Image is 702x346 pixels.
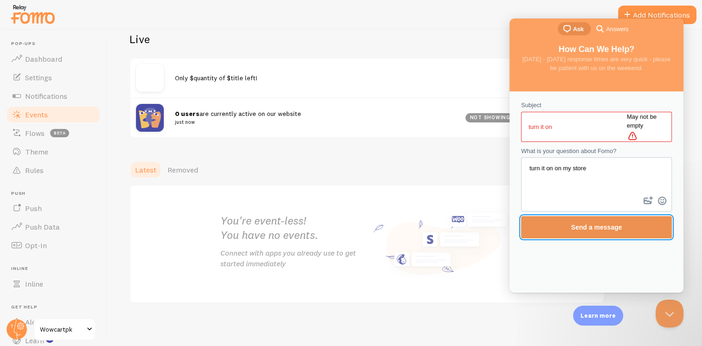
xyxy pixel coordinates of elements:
span: Latest [135,165,156,174]
small: just now [175,118,454,126]
p: Learn more [580,311,616,320]
a: Removed [162,160,204,179]
div: not showing - minimum visitors not hit [465,113,598,122]
span: Removed [167,165,198,174]
a: Wowcartpk [33,318,96,340]
a: Opt-In [6,236,101,255]
a: Push Data [6,218,101,236]
span: Push Data [25,222,60,231]
iframe: Help Scout Beacon - Live Chat, Contact Form, and Knowledge Base [509,19,683,293]
p: Connect with apps you already use to get started immediately [220,248,367,269]
a: Push [6,199,101,218]
span: Learn [25,336,44,345]
a: Rules [6,161,101,179]
strong: 0 users [175,109,200,118]
a: Dashboard [6,50,101,68]
span: Flows [25,128,45,138]
a: Flows beta [6,124,101,142]
span: Settings [25,73,52,82]
a: Notifications [6,87,101,105]
span: Get Help [11,304,101,310]
span: Dashboard [25,54,62,64]
span: Push [25,204,42,213]
img: pageviews.png [136,104,164,132]
h2: You're event-less! You have no events. [220,213,367,242]
div: Learn more [573,306,623,326]
a: Events [6,105,101,124]
span: Inline [25,279,43,288]
span: Rules [25,166,44,175]
a: Inline [6,275,101,293]
a: Alerts [6,313,101,331]
span: Push [11,191,101,197]
span: Wowcartpk [40,324,84,335]
span: Alerts [25,317,45,327]
iframe: Help Scout Beacon - Close [656,300,683,327]
a: Latest [129,160,162,179]
span: Opt-In [25,241,47,250]
a: Theme [6,142,101,161]
span: Events [25,110,48,119]
span: Only $quantity of $title left! [175,74,258,82]
img: no_image.svg [136,64,164,92]
span: Inline [11,266,101,272]
span: beta [50,129,69,137]
img: fomo-relay-logo-orange.svg [10,2,56,26]
span: Theme [25,147,48,156]
span: Pop-ups [11,41,101,47]
a: Settings [6,68,101,87]
h2: Live [129,32,605,46]
span: are currently active on our website [175,109,454,127]
span: Notifications [25,91,67,101]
